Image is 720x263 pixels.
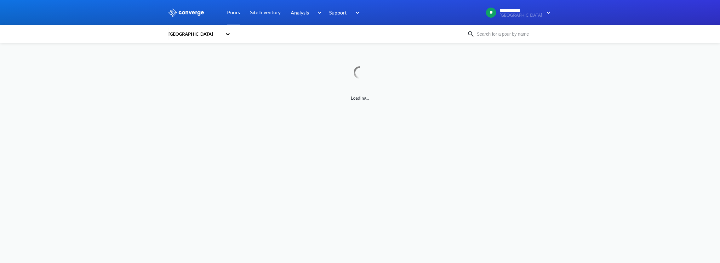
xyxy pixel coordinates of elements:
img: downArrow.svg [351,9,361,16]
span: Support [329,9,347,16]
img: icon-search.svg [467,30,475,38]
span: [GEOGRAPHIC_DATA] [500,13,542,18]
span: Analysis [291,9,309,16]
img: downArrow.svg [313,9,323,16]
span: Loading... [168,95,552,102]
img: downArrow.svg [542,9,552,16]
div: [GEOGRAPHIC_DATA] [168,31,222,38]
img: logo_ewhite.svg [168,9,204,17]
input: Search for a pour by name [475,31,551,38]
